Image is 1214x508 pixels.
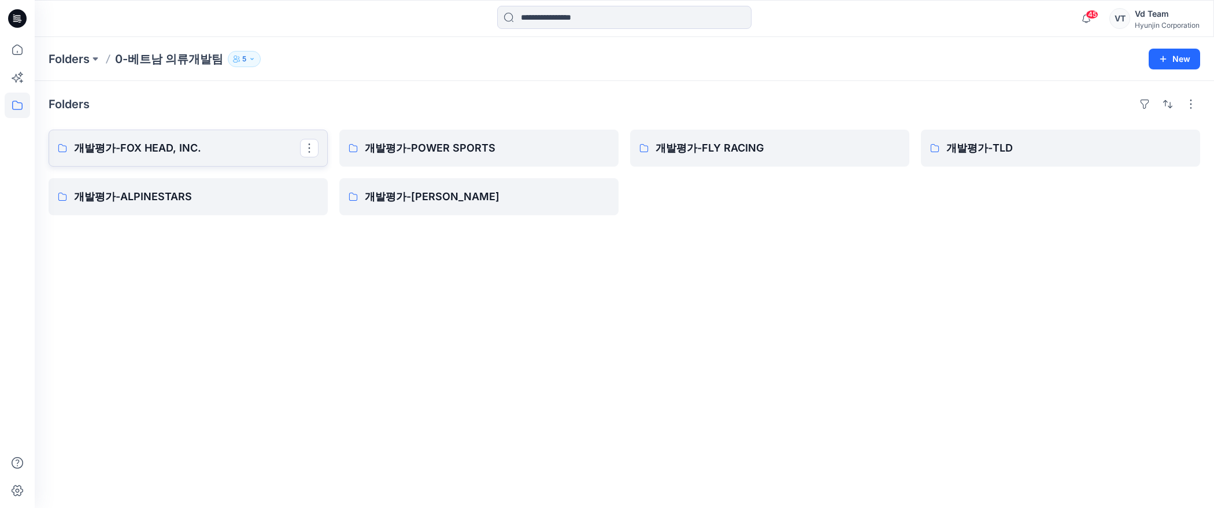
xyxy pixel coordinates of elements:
[946,140,1191,156] p: 개발평가-TLD
[365,140,609,156] p: 개발평가-POWER SPORTS
[1149,49,1200,69] button: New
[1135,21,1200,30] div: Hyunjin Corporation
[49,97,90,111] h4: Folders
[1086,10,1098,19] span: 45
[49,130,328,167] a: 개발평가-FOX HEAD, INC.
[1135,7,1200,21] div: Vd Team
[339,178,619,215] a: 개발평가-[PERSON_NAME]
[228,51,261,67] button: 5
[74,140,300,156] p: 개발평가-FOX HEAD, INC.
[242,53,246,65] p: 5
[49,51,90,67] a: Folders
[656,140,900,156] p: 개발평가-FLY RACING
[49,178,328,215] a: 개발평가-ALPINESTARS
[1109,8,1130,29] div: VT
[339,130,619,167] a: 개발평가-POWER SPORTS
[115,51,223,67] p: 0-베트남 의류개발팀
[630,130,909,167] a: 개발평가-FLY RACING
[74,189,319,205] p: 개발평가-ALPINESTARS
[365,189,609,205] p: 개발평가-[PERSON_NAME]
[921,130,1200,167] a: 개발평가-TLD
